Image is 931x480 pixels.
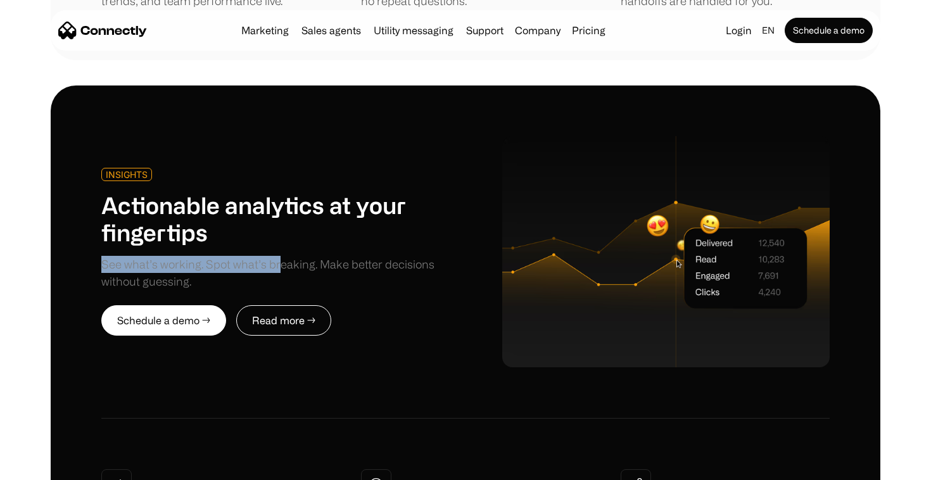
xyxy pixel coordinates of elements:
[515,22,560,39] div: Company
[236,25,294,35] a: Marketing
[101,305,226,336] a: Schedule a demo →
[369,25,459,35] a: Utility messaging
[58,21,147,40] a: home
[762,22,775,39] div: en
[567,25,611,35] a: Pricing
[296,25,366,35] a: Sales agents
[25,458,76,476] ul: Language list
[785,18,873,43] a: Schedule a demo
[721,22,757,39] a: Login
[106,170,148,179] div: INSIGHTS
[13,457,76,476] aside: Language selected: English
[461,25,509,35] a: Support
[511,22,564,39] div: Company
[757,22,782,39] div: en
[101,191,465,246] h1: Actionable analytics at your fingertips
[101,256,465,290] div: See what’s working. Spot what’s breaking. Make better decisions without guessing.
[236,305,331,336] a: Read more →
